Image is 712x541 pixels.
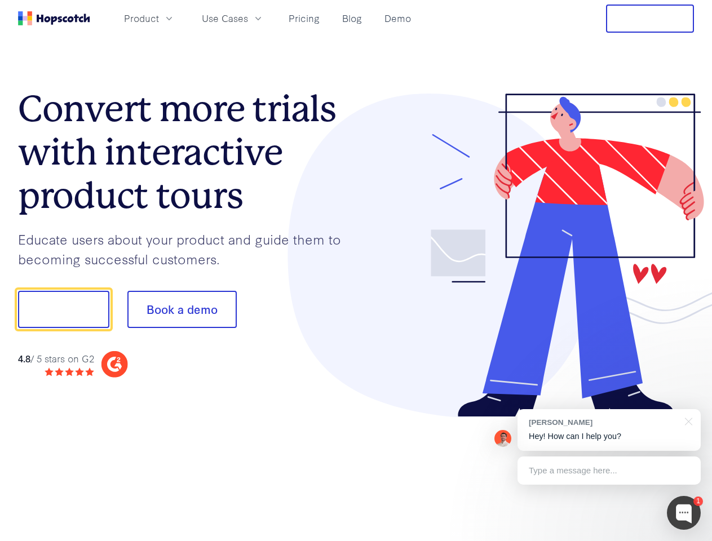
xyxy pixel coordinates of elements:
button: Book a demo [127,291,237,328]
div: / 5 stars on G2 [18,352,94,366]
img: Mark Spera [494,430,511,447]
button: Use Cases [195,9,271,28]
button: Product [117,9,182,28]
div: Type a message here... [518,456,701,485]
a: Pricing [284,9,324,28]
a: Demo [380,9,415,28]
span: Use Cases [202,11,248,25]
p: Educate users about your product and guide them to becoming successful customers. [18,229,356,268]
a: Blog [338,9,366,28]
span: Product [124,11,159,25]
div: 1 [693,496,703,506]
button: Show me! [18,291,109,328]
p: Hey! How can I help you? [529,431,689,442]
h1: Convert more trials with interactive product tours [18,87,356,217]
button: Free Trial [606,5,694,33]
div: [PERSON_NAME] [529,417,678,428]
a: Home [18,11,90,25]
strong: 4.8 [18,352,30,365]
